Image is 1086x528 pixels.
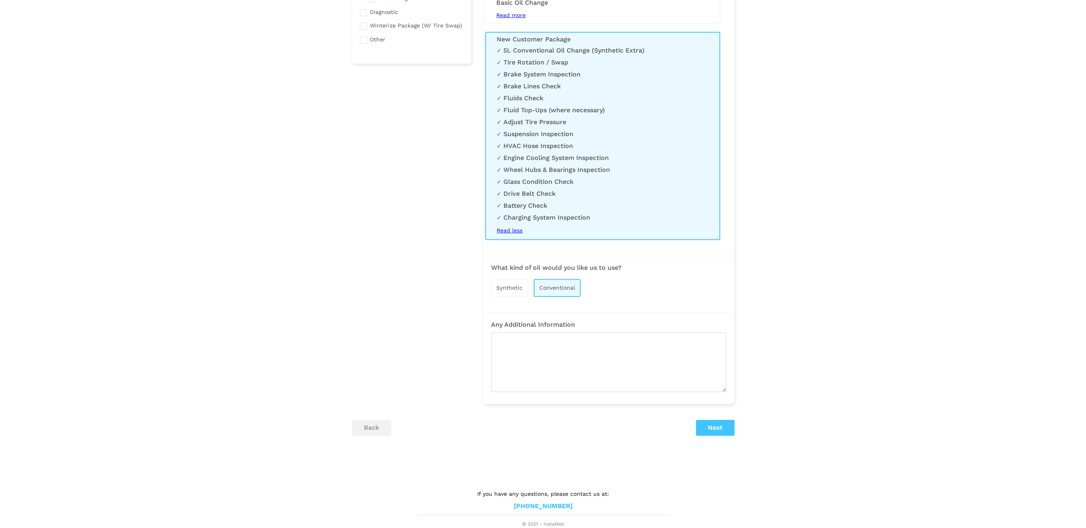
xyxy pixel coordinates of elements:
[497,70,709,78] li: Brake System Inspection
[497,166,709,174] li: Wheel Hubs & Bearings Inspection
[496,284,523,291] span: Synthetic
[497,142,709,150] li: HVAC Hose Inspection
[497,178,709,186] li: Glass Condition Check
[497,190,709,198] li: Drive Belt Check
[497,227,523,234] span: Read less
[497,36,709,43] h3: New Customer Package
[696,420,734,436] button: Next
[497,94,709,102] li: Fluids Check
[352,420,391,436] button: back
[539,284,575,291] span: Conventional
[497,202,709,210] li: Battery Check
[497,82,709,90] li: Brake Lines Check
[497,118,709,126] li: Adjust Tire Pressure
[497,214,709,222] li: Charging System Inspection
[514,502,573,510] a: [PHONE_NUMBER]
[496,12,526,18] span: Read more
[497,130,709,138] li: Suspension Inspection
[497,154,709,162] li: Engine Cooling System Inspection
[491,264,726,271] h3: What kind of oil would you like us to use?
[497,47,709,55] li: 5L Conventional Oil Change (Synthetic Extra)
[418,521,668,528] span: © 2021 - instaMek
[497,58,709,66] li: Tire Rotation / Swap
[491,321,726,328] h3: Any Additional Information
[418,489,668,498] p: If you have any questions, please contact us at:
[497,106,709,114] li: Fluid Top-Ups (where necessary)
